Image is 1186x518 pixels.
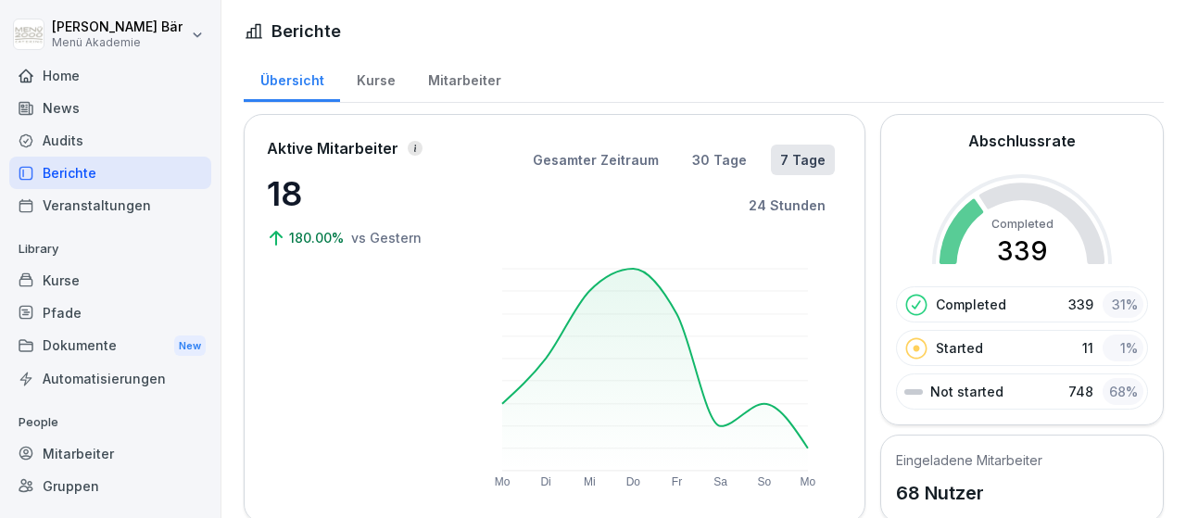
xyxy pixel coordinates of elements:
h1: Berichte [271,19,341,44]
text: Mi [584,475,596,488]
text: Di [541,475,551,488]
a: Kurse [340,55,411,102]
p: Aktive Mitarbeiter [267,137,398,159]
p: People [9,408,211,437]
a: News [9,92,211,124]
p: 11 [1082,338,1093,358]
p: 68 Nutzer [896,479,1042,507]
p: vs Gestern [351,228,422,247]
text: Mo [495,475,511,488]
text: Mo [801,475,816,488]
p: 748 [1068,382,1093,401]
text: So [758,475,772,488]
text: Fr [672,475,682,488]
button: 24 Stunden [739,190,835,221]
button: 30 Tage [683,145,756,175]
div: New [174,335,206,357]
a: Mitarbeiter [9,437,211,470]
a: DokumenteNew [9,329,211,363]
p: Not started [930,382,1003,401]
p: 180.00% [289,228,347,247]
text: Do [626,475,641,488]
div: 1 % [1103,335,1143,361]
p: Library [9,234,211,264]
a: Kurse [9,264,211,297]
a: Mitarbeiter [411,55,517,102]
p: Started [936,338,983,358]
a: Pfade [9,297,211,329]
a: Gruppen [9,470,211,502]
a: Übersicht [244,55,340,102]
div: 31 % [1103,291,1143,318]
p: 339 [1068,295,1093,314]
p: Completed [936,295,1006,314]
div: Dokumente [9,329,211,363]
a: Audits [9,124,211,157]
a: Automatisierungen [9,362,211,395]
a: Veranstaltungen [9,189,211,221]
h2: Abschlussrate [968,130,1076,152]
p: 18 [267,169,452,219]
a: Home [9,59,211,92]
text: Sa [714,475,728,488]
p: Menü Akademie [52,36,183,49]
p: [PERSON_NAME] Bär [52,19,183,35]
button: 7 Tage [771,145,835,175]
a: Berichte [9,157,211,189]
button: Gesamter Zeitraum [524,145,668,175]
div: 68 % [1103,378,1143,405]
h5: Eingeladene Mitarbeiter [896,450,1042,470]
